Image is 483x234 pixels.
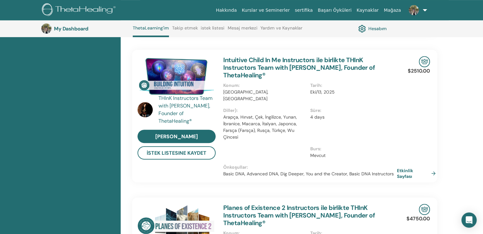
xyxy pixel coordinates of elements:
[310,114,393,120] p: 4 days
[213,4,239,16] a: Hakkında
[223,114,306,140] p: Arapça, Hırvat, Çek, İngilizce, Yunan, İbranice, Macarca, İtalyan, Japonca, Farsça (Farsça), Rusç...
[138,56,216,97] img: Intuitive Child In Me Instructors
[239,4,292,16] a: Kurslar ve Seminerler
[223,89,306,102] p: [GEOGRAPHIC_DATA], [GEOGRAPHIC_DATA]
[419,204,430,215] img: In-Person Seminar
[223,82,306,89] p: Konum :
[358,23,366,34] img: cog.svg
[223,56,375,79] a: Intuitive Child In Me Instructors ile birlikte THInK Instructors Team with [PERSON_NAME], Founder...
[310,89,393,95] p: Eki/13, 2025
[133,25,169,37] a: ThetaLearning'im
[201,25,225,36] a: istek listesi
[358,23,387,34] a: Hesabım
[381,4,403,16] a: Mağaza
[42,3,118,17] img: logo.png
[315,4,354,16] a: Başarı Öyküleri
[310,146,393,152] p: Burs :
[292,4,315,16] a: sertifika
[397,168,438,179] a: Etkinlik Sayfası
[354,4,381,16] a: Kaynaklar
[310,107,393,114] p: Süre :
[41,23,51,34] img: default.jpg
[461,212,477,228] div: Open Intercom Messenger
[223,107,306,114] p: Diller) :
[310,82,393,89] p: Tarih :
[158,94,217,125] a: THInK Instructors Team with [PERSON_NAME], Founder of ThetaHealing®
[138,146,216,159] button: İstek Listesine Kaydet
[172,25,198,36] a: Takip etmek
[260,25,302,36] a: Yardım ve Kaynaklar
[223,204,375,227] a: Planes of Existence 2 Instructors ile birlikte THInK Instructors Team with [PERSON_NAME], Founder...
[310,152,393,159] p: Mevcut
[228,25,258,36] a: Mesaj merkezi
[408,67,430,75] p: $2510.00
[138,130,216,143] a: [PERSON_NAME]
[54,26,117,32] h3: My Dashboard
[155,133,198,140] span: [PERSON_NAME]
[223,171,397,177] p: Basic DNA, Advanced DNA, Dig Deeper, You and the Creator, Basic DNA Instructors
[409,5,419,15] img: default.jpg
[223,164,397,171] p: Önkoşullar :
[138,102,153,117] img: default.jpg
[419,56,430,67] img: In-Person Seminar
[406,215,430,223] p: $4750.00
